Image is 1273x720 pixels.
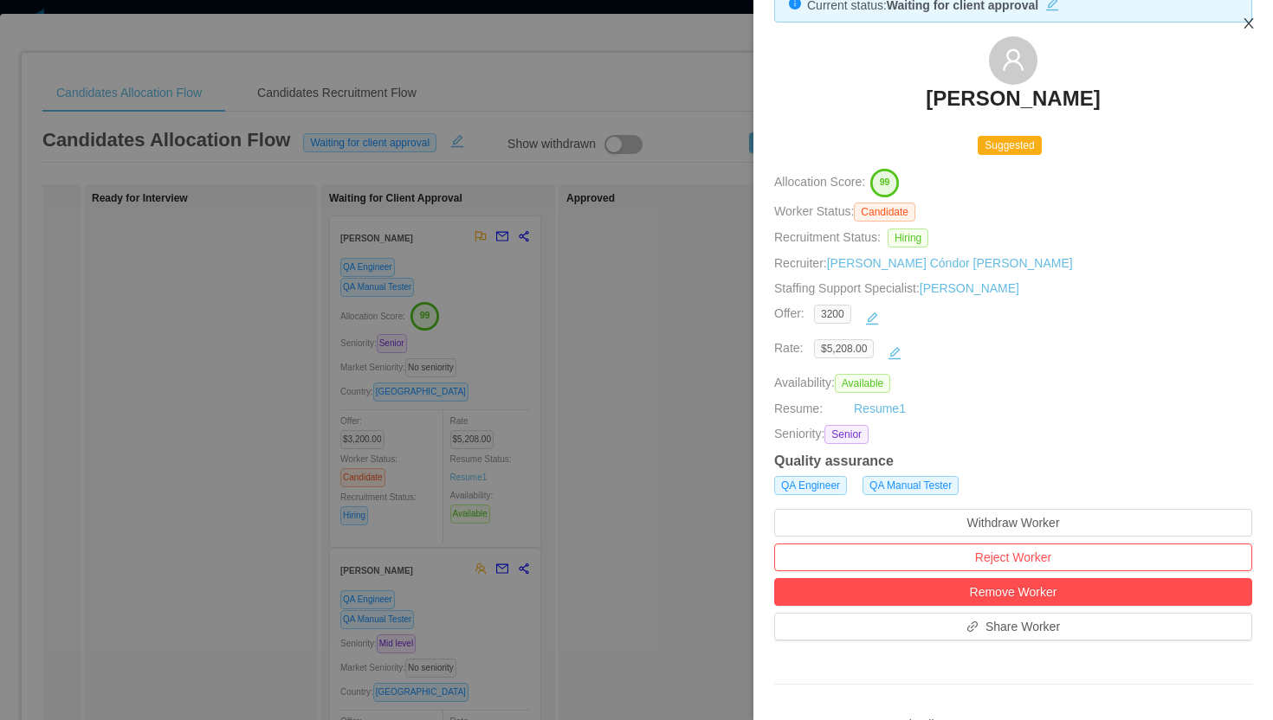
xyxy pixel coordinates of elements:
[854,400,906,418] a: Resume1
[863,476,959,495] span: QA Manual Tester
[814,305,851,324] span: 3200
[774,402,823,415] span: Resume:
[774,578,1252,606] button: Remove Worker
[774,281,1019,295] span: Staffing Support Specialist:
[774,376,897,389] span: Availability:
[774,230,881,244] span: Recruitment Status:
[827,256,1073,270] a: [PERSON_NAME] Cóndor [PERSON_NAME]
[854,202,915,222] span: Candidate
[774,613,1252,640] button: icon: linkShare Worker
[774,425,824,444] span: Seniority:
[774,204,854,218] span: Worker Status:
[814,339,874,358] span: $5,208.00
[774,176,865,190] span: Allocation Score:
[774,509,1252,537] button: Withdraw Worker
[865,168,900,196] button: 99
[1242,16,1256,30] i: icon: close
[824,425,869,444] span: Senior
[1001,48,1025,72] i: icon: user
[774,543,1252,571] button: Reject Worker
[888,228,928,247] span: Hiring
[774,476,847,495] span: QA Engineer
[858,305,886,332] button: icon: edit
[978,136,1041,155] span: Suggested
[881,339,908,367] button: icon: edit
[774,256,1073,270] span: Recruiter:
[835,374,890,393] span: Available
[926,85,1100,112] h3: [PERSON_NAME]
[774,453,894,468] strong: Quality assurance
[920,281,1019,295] a: [PERSON_NAME]
[926,85,1100,123] a: [PERSON_NAME]
[880,177,890,188] text: 99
